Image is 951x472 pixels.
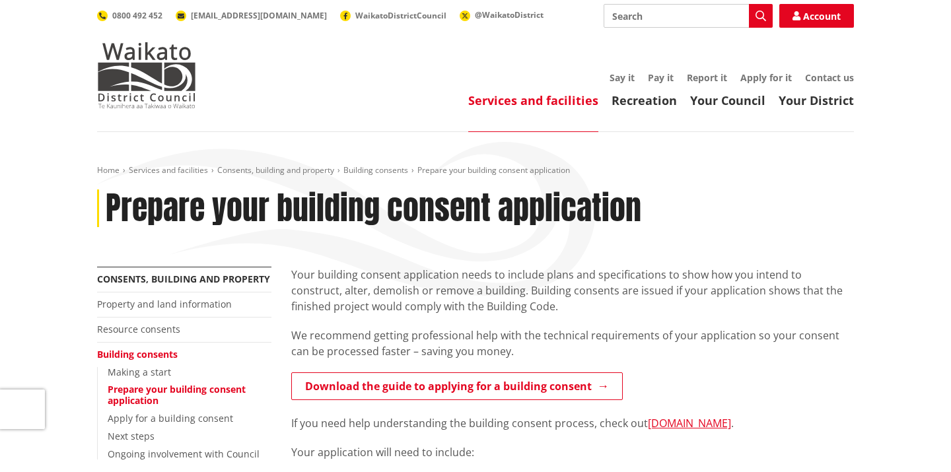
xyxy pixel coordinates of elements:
[475,9,544,20] span: @WaikatoDistrict
[176,10,327,21] a: [EMAIL_ADDRESS][DOMAIN_NAME]
[97,348,178,360] a: Building consents
[610,71,635,84] a: Say it
[108,366,171,378] a: Making a start
[106,189,641,228] h1: Prepare your building consent application
[648,71,674,84] a: Pay it
[690,92,765,108] a: Your Council
[97,165,854,176] nav: breadcrumb
[217,164,334,176] a: Consents, building and property
[108,430,155,442] a: Next steps
[291,327,854,359] p: We recommend getting professional help with the technical requirements of your application so you...
[604,4,773,28] input: Search input
[740,71,792,84] a: Apply for it
[612,92,677,108] a: Recreation
[687,71,727,84] a: Report it
[291,267,854,314] p: Your building consent application needs to include plans and specifications to show how you inten...
[97,42,196,108] img: Waikato District Council - Te Kaunihera aa Takiwaa o Waikato
[460,9,544,20] a: @WaikatoDistrict
[108,412,233,424] a: Apply for a building consent
[805,71,854,84] a: Contact us
[779,92,854,108] a: Your District
[355,10,446,21] span: WaikatoDistrictCouncil
[343,164,408,176] a: Building consents
[97,10,162,21] a: 0800 492 452
[97,298,232,310] a: Property and land information
[468,92,598,108] a: Services and facilities
[779,4,854,28] a: Account
[191,10,327,21] span: [EMAIL_ADDRESS][DOMAIN_NAME]
[108,383,246,407] a: Prepare your building consent application
[97,164,120,176] a: Home
[417,164,570,176] span: Prepare your building consent application
[340,10,446,21] a: WaikatoDistrictCouncil
[112,10,162,21] span: 0800 492 452
[97,323,180,335] a: Resource consents
[291,415,854,431] p: If you need help understanding the building consent process, check out .
[108,448,260,460] a: Ongoing involvement with Council
[291,372,623,400] a: Download the guide to applying for a building consent
[129,164,208,176] a: Services and facilities
[291,444,854,460] p: Your application will need to include:
[648,416,731,430] a: [DOMAIN_NAME]
[97,273,270,285] a: Consents, building and property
